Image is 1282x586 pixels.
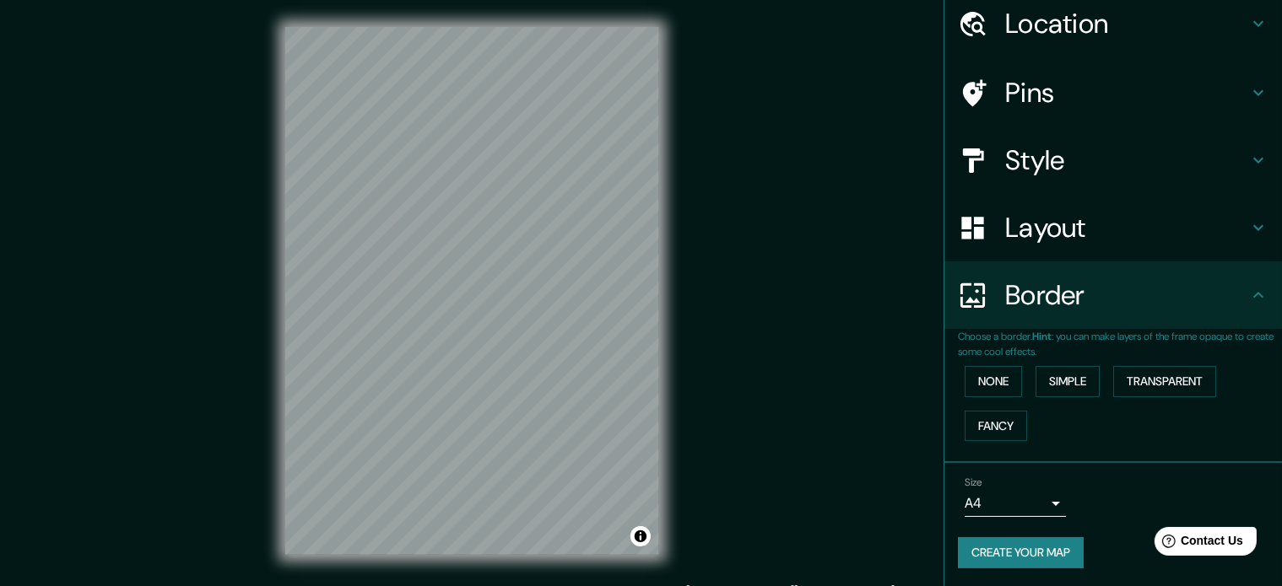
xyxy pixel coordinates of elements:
h4: Style [1005,143,1248,177]
h4: Location [1005,7,1248,40]
button: Transparent [1113,366,1216,397]
p: Choose a border. : you can make layers of the frame opaque to create some cool effects. [958,329,1282,359]
label: Size [965,476,982,490]
h4: Border [1005,278,1248,312]
button: Toggle attribution [630,526,651,546]
div: Pins [944,59,1282,126]
button: None [965,366,1022,397]
b: Hint [1032,330,1052,343]
div: Border [944,261,1282,329]
canvas: Map [285,27,659,555]
h4: Pins [1005,76,1248,110]
button: Simple [1036,366,1100,397]
div: A4 [965,490,1066,517]
button: Create your map [958,537,1084,568]
iframe: Help widget launcher [1132,520,1263,567]
div: Layout [944,194,1282,261]
div: Style [944,126,1282,194]
button: Fancy [965,411,1027,442]
h4: Layout [1005,211,1248,245]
